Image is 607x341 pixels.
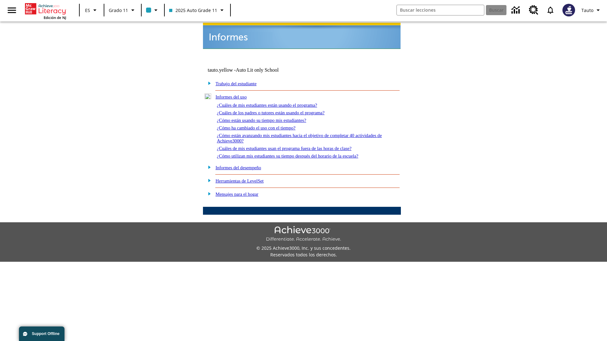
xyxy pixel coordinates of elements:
[266,226,341,242] img: Achieve3000 Differentiate Accelerate Achieve
[3,1,21,20] button: Abrir el menú lateral
[169,7,217,14] span: 2025 Auto Grade 11
[25,2,66,20] div: Portada
[217,103,317,108] a: ¿Cuáles de mis estudiantes están usando el programa?
[32,332,59,336] span: Support Offline
[205,177,211,183] img: plus.gif
[217,118,306,123] a: ¿Cómo están usando su tiempo mis estudiantes?
[216,165,261,170] a: Informes del desempeño
[562,4,575,16] img: Avatar
[82,4,102,16] button: Lenguaje: ES, Selecciona un idioma
[216,178,264,183] a: Herramientas de LevelSet
[217,125,296,130] a: ¿Cómo ha cambiado el uso con el tiempo?
[205,164,211,170] img: plus.gif
[144,4,162,16] button: El color de la clase es azul claro. Cambiar el color de la clase.
[579,4,604,16] button: Perfil/Configuración
[216,81,257,86] a: Trabajo del estudiante
[208,67,324,73] td: tauto.yellow -
[542,2,559,18] a: Notificaciones
[217,153,358,159] a: ¿Cómo utilizan mis estudiantes su tiempo después del horario de la escuela?
[205,80,211,86] img: plus.gif
[581,7,593,14] span: Tauto
[236,67,279,73] nobr: Auto Lit only School
[167,4,228,16] button: Clase: 2025 Auto Grade 11, Selecciona una clase
[19,326,64,341] button: Support Offline
[205,93,211,99] img: minus.gif
[217,110,325,115] a: ¿Cuáles de los padres o tutores están usando el programa?
[559,2,579,18] button: Escoja un nuevo avatar
[203,23,401,49] img: header
[216,94,247,99] a: Informes del uso
[217,133,382,143] a: ¿Cómo están avanzando mis estudiantes hacia el objetivo de completar 40 actividades de Achieve3000?
[216,192,259,197] a: Mensajes para el hogar
[106,4,139,16] button: Grado: Grado 11, Elige un grado
[525,2,542,19] a: Centro de recursos, Se abrirá en una pestaña nueva.
[397,5,484,15] input: Buscar campo
[217,146,352,151] a: ¿Cuáles de mis estudiantes usan el programa fuera de las horas de clase?
[205,191,211,196] img: plus.gif
[109,7,128,14] span: Grado 11
[44,15,66,20] span: Edición de NJ
[508,2,525,19] a: Centro de información
[85,7,90,14] span: ES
